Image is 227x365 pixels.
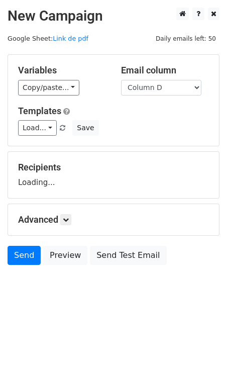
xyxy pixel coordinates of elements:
[18,106,61,116] a: Templates
[18,65,106,76] h5: Variables
[18,214,209,225] h5: Advanced
[18,120,57,136] a: Load...
[152,35,219,42] a: Daily emails left: 50
[53,35,88,42] a: Link de pdf
[43,246,87,265] a: Preview
[18,80,79,96] a: Copy/paste...
[121,65,209,76] h5: Email column
[18,162,209,188] div: Loading...
[18,162,209,173] h5: Recipients
[90,246,166,265] a: Send Test Email
[8,8,219,25] h2: New Campaign
[8,246,41,265] a: Send
[8,35,88,42] small: Google Sheet:
[72,120,98,136] button: Save
[152,33,219,44] span: Daily emails left: 50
